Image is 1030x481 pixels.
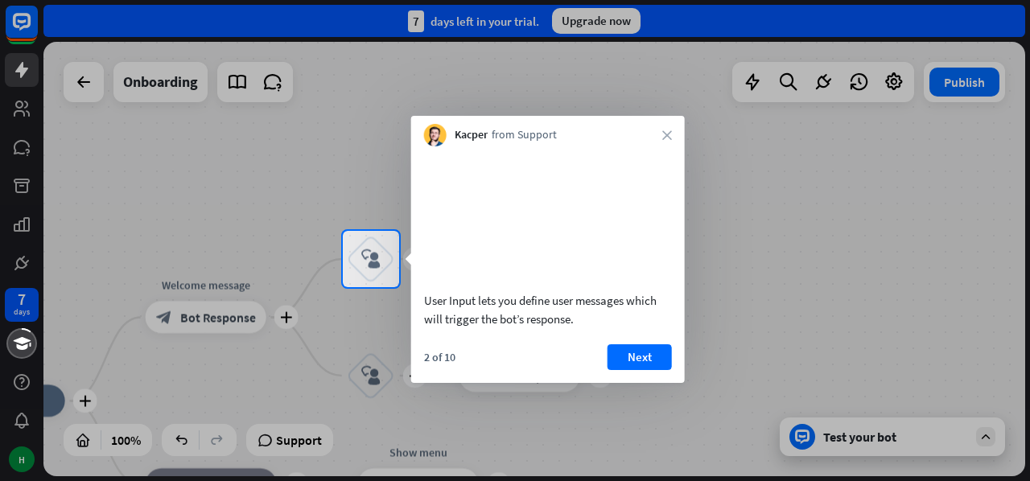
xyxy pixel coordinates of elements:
div: User Input lets you define user messages which will trigger the bot’s response. [424,291,672,328]
span: from Support [492,127,557,143]
button: Open LiveChat chat widget [13,6,61,55]
i: close [662,130,672,140]
span: Kacper [455,127,488,143]
div: 2 of 10 [424,350,455,364]
button: Next [608,344,672,370]
i: block_user_input [361,249,381,269]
